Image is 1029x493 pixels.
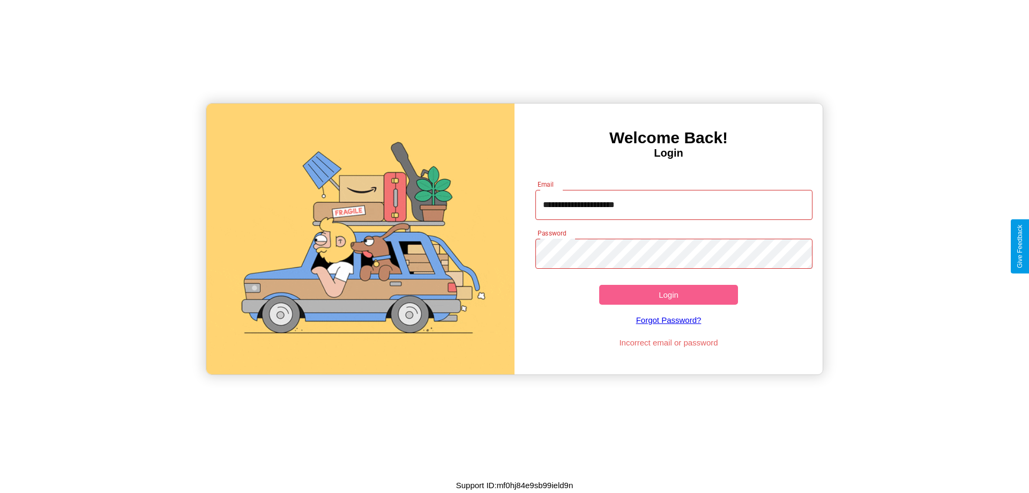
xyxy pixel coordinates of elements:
[538,229,566,238] label: Password
[599,285,738,305] button: Login
[530,305,808,335] a: Forgot Password?
[530,335,808,350] p: Incorrect email or password
[1016,225,1024,268] div: Give Feedback
[538,180,554,189] label: Email
[514,147,823,159] h4: Login
[514,129,823,147] h3: Welcome Back!
[206,104,514,374] img: gif
[456,478,573,492] p: Support ID: mf0hj84e9sb99ield9n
